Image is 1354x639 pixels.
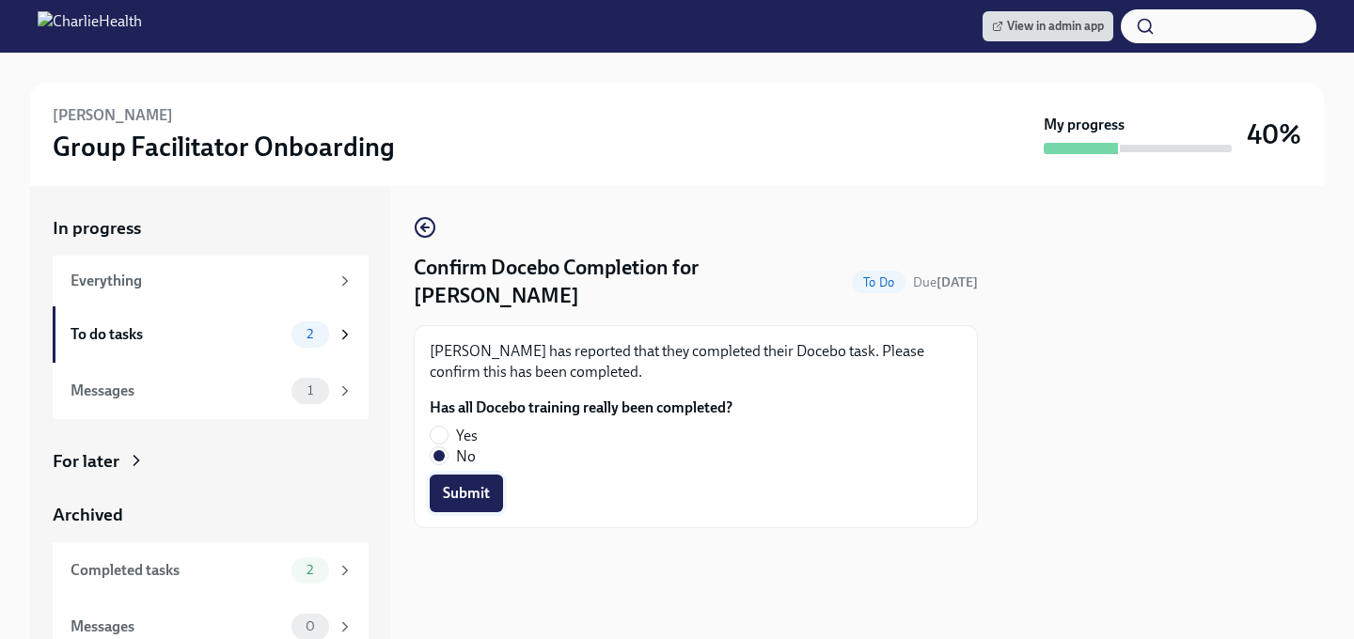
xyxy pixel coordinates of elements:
[913,273,978,291] span: September 4th, 2025 10:00
[414,254,844,310] h4: Confirm Docebo Completion for [PERSON_NAME]
[38,11,142,41] img: CharlieHealth
[295,563,324,577] span: 2
[937,274,978,290] strong: [DATE]
[71,271,329,291] div: Everything
[456,446,476,467] span: No
[71,560,284,581] div: Completed tasks
[430,341,962,382] p: [PERSON_NAME] has reported that they completed their Docebo task. Please confirm this has been co...
[1044,115,1125,135] strong: My progress
[71,324,284,345] div: To do tasks
[71,381,284,401] div: Messages
[430,397,732,418] label: Has all Docebo training really been completed?
[53,363,369,419] a: Messages1
[852,275,905,289] span: To Do
[456,426,478,446] span: Yes
[992,17,1104,36] span: View in admin app
[53,105,173,126] h6: [PERSON_NAME]
[983,11,1113,41] a: View in admin app
[53,449,369,474] a: For later
[53,216,369,241] a: In progress
[1247,117,1301,151] h3: 40%
[53,449,119,474] div: For later
[443,484,490,503] span: Submit
[53,306,369,363] a: To do tasks2
[430,475,503,512] button: Submit
[913,274,978,290] span: Due
[71,616,284,637] div: Messages
[53,542,369,599] a: Completed tasks2
[294,619,326,633] span: 0
[53,256,369,306] a: Everything
[53,503,369,527] a: Archived
[53,130,395,164] h3: Group Facilitator Onboarding
[296,383,324,397] span: 1
[295,327,324,341] span: 2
